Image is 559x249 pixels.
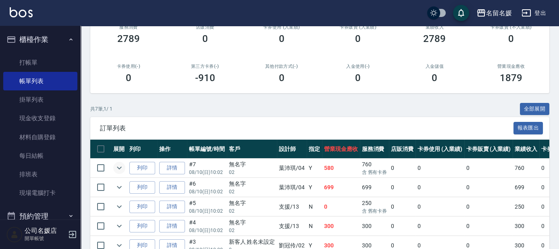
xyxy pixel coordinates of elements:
td: 葉沛琪 /04 [277,159,307,178]
td: 0 [416,197,464,216]
td: 0 [464,197,513,216]
a: 現場電腦打卡 [3,184,77,202]
a: 詳情 [159,181,185,194]
h2: 店販消費 [177,25,234,30]
button: save [453,5,469,21]
td: 300 [360,217,389,236]
img: Logo [10,7,33,17]
td: 300 [322,217,360,236]
td: 699 [322,178,360,197]
h3: 0 [279,33,285,44]
th: 客戶 [227,140,277,159]
p: 08/10 (日) 10:02 [189,188,225,195]
h2: 卡券販賣 (不入業績) [482,25,540,30]
td: 0 [464,217,513,236]
div: 名留名媛 [486,8,512,18]
button: 預約管理 [3,206,77,227]
h2: 入金使用(-) [329,64,387,69]
p: 02 [229,207,275,215]
td: 300 [513,217,539,236]
td: #6 [187,178,227,197]
p: 含 舊有卡券 [362,169,387,176]
a: 掛單列表 [3,90,77,109]
td: 0 [389,217,416,236]
td: 0 [389,159,416,178]
h2: 其他付款方式(-) [253,64,310,69]
td: 0 [416,217,464,236]
td: 250 [360,197,389,216]
td: 葉沛琪 /04 [277,178,307,197]
h3: 0 [508,33,514,44]
a: 詳情 [159,201,185,213]
p: 開單帳號 [25,235,66,242]
a: 現金收支登錄 [3,109,77,128]
h3: 2789 [423,33,446,44]
div: 無名字 [229,160,275,169]
button: 登出 [518,6,549,21]
span: 訂單列表 [100,124,513,132]
h3: 服務消費 [100,25,157,30]
td: 0 [416,178,464,197]
h3: 0 [279,72,285,84]
button: expand row [113,162,125,174]
td: 0 [389,197,416,216]
a: 打帳單 [3,53,77,72]
a: 材料自購登錄 [3,128,77,146]
button: 列印 [129,162,155,174]
h2: 第三方卡券(-) [177,64,234,69]
p: 02 [229,169,275,176]
h3: 2789 [117,33,140,44]
th: 卡券使用 (入業績) [416,140,464,159]
p: 含 舊有卡券 [362,207,387,215]
td: N [307,197,322,216]
td: Y [307,178,322,197]
th: 業績收入 [513,140,539,159]
th: 操作 [157,140,187,159]
a: 每日結帳 [3,146,77,165]
p: 08/10 (日) 10:02 [189,169,225,176]
td: Y [307,159,322,178]
h2: 卡券使用(-) [100,64,157,69]
div: 新客人 姓名未設定 [229,238,275,246]
th: 營業現金應收 [322,140,360,159]
p: 08/10 (日) 10:02 [189,227,225,234]
h3: 0 [355,33,361,44]
td: 0 [389,178,416,197]
div: 無名字 [229,199,275,207]
h3: 0 [355,72,361,84]
button: expand row [113,181,125,193]
a: 詳情 [159,220,185,232]
h2: 入金儲值 [406,64,463,69]
td: #7 [187,159,227,178]
th: 卡券販賣 (入業績) [464,140,513,159]
td: #4 [187,217,227,236]
td: #5 [187,197,227,216]
h2: 卡券使用 (入業績) [253,25,310,30]
h2: 卡券販賣 (入業績) [329,25,387,30]
div: 無名字 [229,180,275,188]
td: 760 [513,159,539,178]
td: 760 [360,159,389,178]
td: 支援 /13 [277,197,307,216]
th: 展開 [111,140,127,159]
th: 列印 [127,140,157,159]
button: expand row [113,201,125,213]
h3: -910 [195,72,215,84]
th: 指定 [307,140,322,159]
td: 0 [416,159,464,178]
td: 0 [464,159,513,178]
p: 02 [229,227,275,234]
h3: 1879 [500,72,522,84]
button: 列印 [129,220,155,232]
th: 店販消費 [389,140,416,159]
td: 580 [322,159,360,178]
td: 699 [360,178,389,197]
h3: 0 [432,72,437,84]
td: 250 [513,197,539,216]
button: 名留名媛 [473,5,515,21]
button: 櫃檯作業 [3,29,77,50]
div: 無名字 [229,218,275,227]
button: 列印 [129,181,155,194]
td: 支援 /13 [277,217,307,236]
th: 設計師 [277,140,307,159]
